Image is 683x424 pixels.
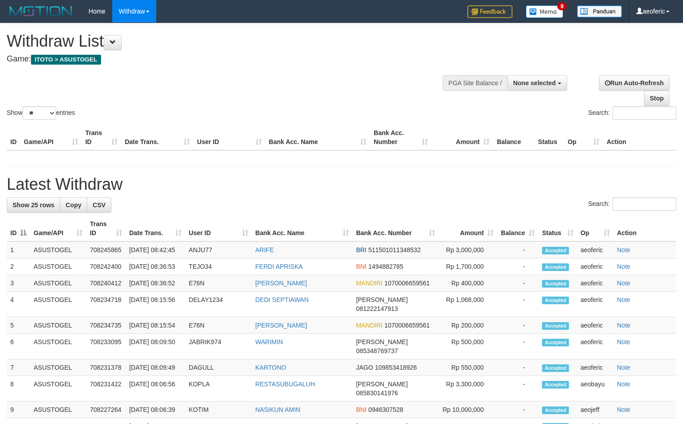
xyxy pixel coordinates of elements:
th: Bank Acc. Name: activate to sort column ascending [252,216,353,241]
span: [PERSON_NAME] [356,296,408,303]
th: ID [7,125,20,150]
td: - [497,292,538,317]
h1: Withdraw List [7,32,446,50]
label: Search: [588,197,676,211]
a: RESTASUBUGALUH [256,380,315,388]
td: Rp 500,000 [439,334,498,359]
select: Showentries [22,106,56,120]
td: E76N [185,317,251,334]
a: Note [617,246,630,254]
th: User ID: activate to sort column ascending [185,216,251,241]
span: Copy 0946307528 to clipboard [368,406,403,413]
td: JABRIK974 [185,334,251,359]
label: Show entries [7,106,75,120]
td: 708234735 [86,317,126,334]
td: aeoferic [577,241,613,258]
td: Rp 1,068,000 [439,292,498,317]
th: Bank Acc. Name [265,125,370,150]
td: [DATE] 08:06:56 [126,376,185,402]
th: Trans ID: activate to sort column ascending [86,216,126,241]
td: - [497,317,538,334]
td: Rp 200,000 [439,317,498,334]
td: 708233095 [86,334,126,359]
a: Copy [60,197,87,213]
a: Stop [644,91,670,106]
td: ASUSTOGEL [30,376,86,402]
button: None selected [507,75,567,91]
span: Copy 1070006659561 to clipboard [384,322,430,329]
a: KARTONO [256,364,286,371]
td: KOPLA [185,376,251,402]
td: ASUSTOGEL [30,241,86,258]
span: Copy 109853418926 to clipboard [375,364,417,371]
span: Accepted [542,280,569,288]
td: 708240412 [86,275,126,292]
td: [DATE] 08:36:52 [126,275,185,292]
th: Date Trans. [121,125,194,150]
td: [DATE] 08:42:45 [126,241,185,258]
td: 8 [7,376,30,402]
span: Copy 085348769737 to clipboard [356,347,398,354]
td: - [497,241,538,258]
td: 6 [7,334,30,359]
span: Copy 081222147913 to clipboard [356,305,398,312]
th: Status: activate to sort column ascending [538,216,577,241]
td: [DATE] 08:15:56 [126,292,185,317]
span: [PERSON_NAME] [356,380,408,388]
a: ARIFE [256,246,274,254]
span: BNI [356,263,366,270]
span: Copy 1070006659561 to clipboard [384,280,430,287]
td: Rp 1,700,000 [439,258,498,275]
td: aeoferic [577,292,613,317]
span: Copy 1494882785 to clipboard [368,263,403,270]
span: Accepted [542,297,569,304]
td: 4 [7,292,30,317]
span: Copy [66,201,81,209]
img: MOTION_logo.png [7,4,75,18]
td: ASUSTOGEL [30,292,86,317]
td: - [497,359,538,376]
span: BNI [356,406,366,413]
a: FERDI APRISKA [256,263,303,270]
td: - [497,376,538,402]
td: 708245865 [86,241,126,258]
td: 708231422 [86,376,126,402]
span: Accepted [542,339,569,346]
span: MANDIRI [356,280,383,287]
td: [DATE] 08:36:53 [126,258,185,275]
td: 5 [7,317,30,334]
span: Accepted [542,247,569,254]
th: Op [564,125,603,150]
span: Accepted [542,381,569,389]
a: Run Auto-Refresh [599,75,670,91]
th: Action [603,125,676,150]
a: [PERSON_NAME] [256,280,307,287]
td: Rp 3,300,000 [439,376,498,402]
td: 708234718 [86,292,126,317]
td: 708242400 [86,258,126,275]
th: Action [613,216,676,241]
td: Rp 10,000,000 [439,402,498,418]
td: - [497,258,538,275]
td: aeoferic [577,334,613,359]
td: E76N [185,275,251,292]
img: Button%20Memo.svg [526,5,564,18]
td: aeoferic [577,258,613,275]
th: Status [534,125,564,150]
span: Accepted [542,407,569,414]
th: Game/API [20,125,82,150]
td: ASUSTOGEL [30,402,86,418]
div: PGA Site Balance / [443,75,507,91]
th: Amount: activate to sort column ascending [439,216,498,241]
td: aeobayu [577,376,613,402]
td: aeoferic [577,317,613,334]
td: DELAY1234 [185,292,251,317]
a: Note [617,280,630,287]
span: Copy 511501011348532 to clipboard [368,246,421,254]
td: TEJO34 [185,258,251,275]
span: [PERSON_NAME] [356,338,408,345]
a: Note [617,296,630,303]
img: Feedback.jpg [467,5,512,18]
span: None selected [513,79,556,87]
td: 3 [7,275,30,292]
